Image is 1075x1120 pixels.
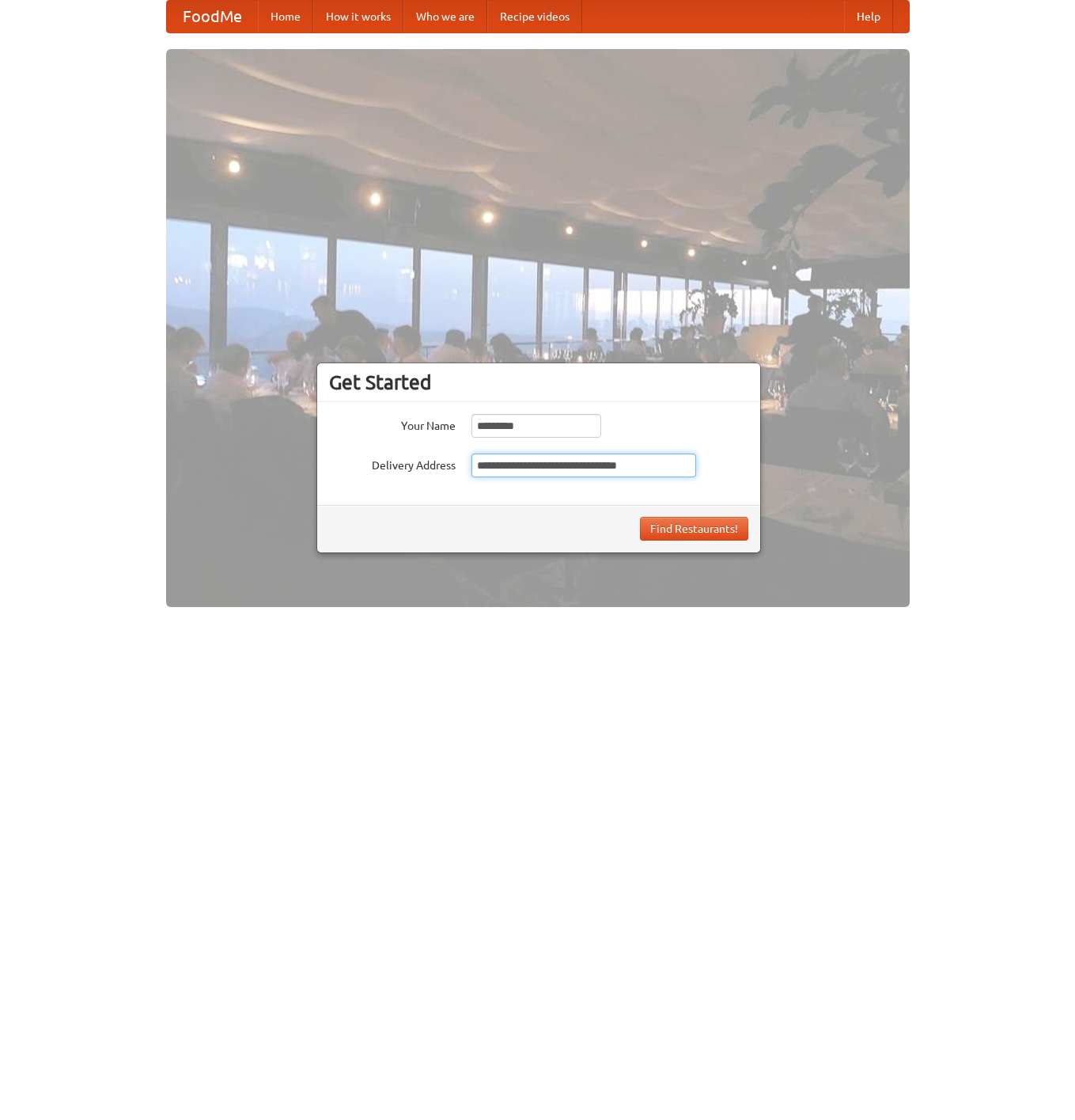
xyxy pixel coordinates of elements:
a: FoodMe [167,1,258,32]
a: Recipe videos [487,1,582,32]
label: Your Name [329,414,456,434]
a: Help [844,1,893,32]
button: Find Restaurants! [640,517,748,541]
a: Home [258,1,313,32]
a: Who we are [403,1,487,32]
a: How it works [313,1,403,32]
label: Delivery Address [329,454,456,473]
h3: Get Started [329,370,748,394]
